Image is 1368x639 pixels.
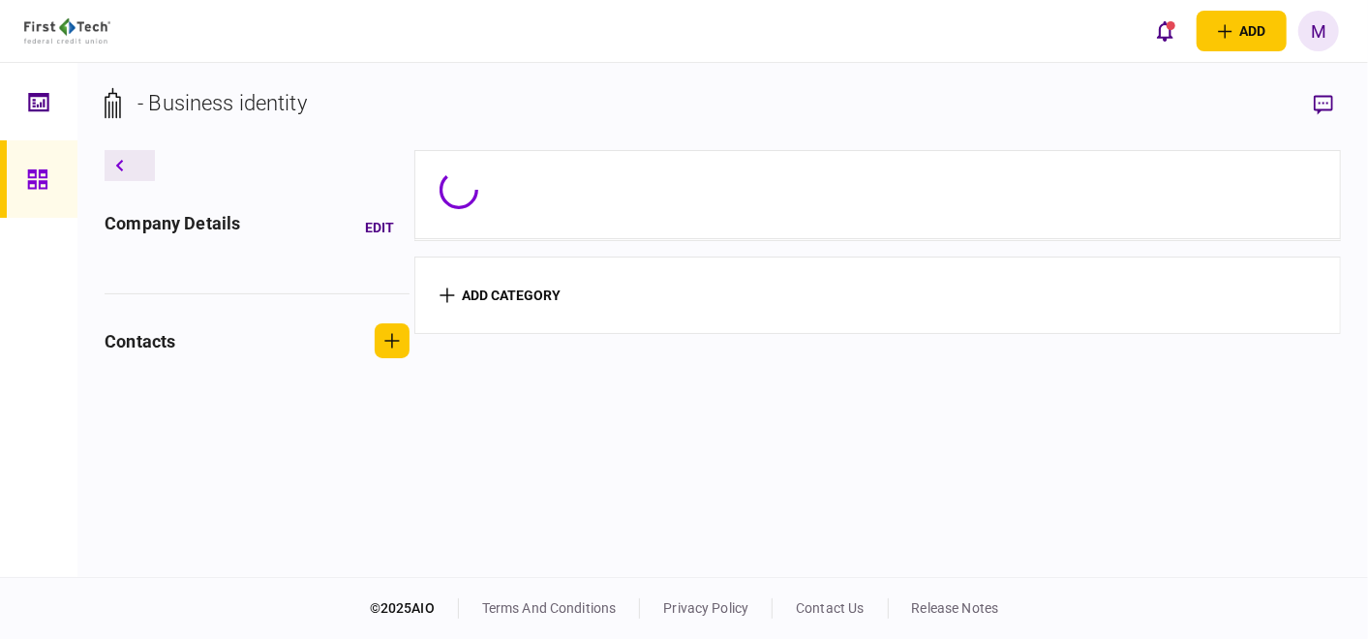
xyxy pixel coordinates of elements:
a: privacy policy [663,600,748,616]
button: open adding identity options [1197,11,1287,51]
a: terms and conditions [482,600,617,616]
button: add category [440,288,561,303]
div: contacts [105,328,175,354]
img: client company logo [24,18,110,44]
div: company details [105,210,240,245]
button: Edit [350,210,410,245]
div: © 2025 AIO [370,598,459,619]
a: contact us [796,600,864,616]
a: release notes [912,600,999,616]
button: M [1298,11,1339,51]
button: open notifications list [1144,11,1185,51]
div: - Business identity [137,87,307,119]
